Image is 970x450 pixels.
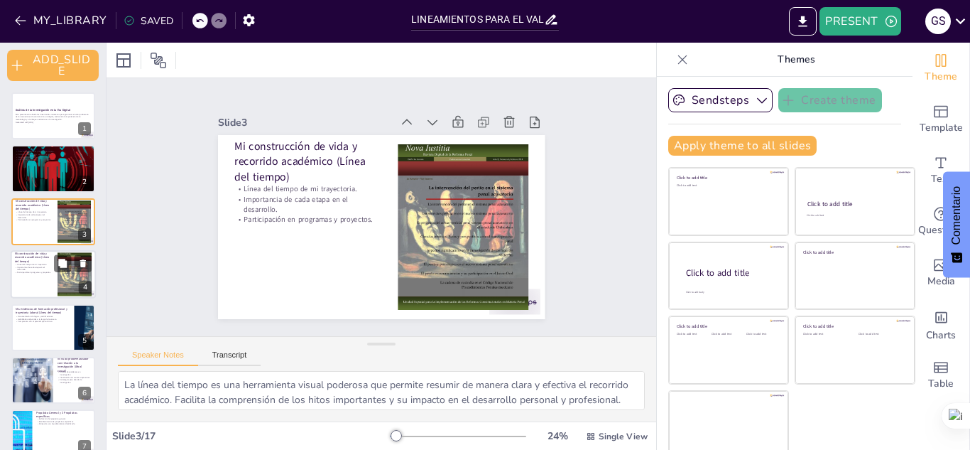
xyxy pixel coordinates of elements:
p: Mi construcción de vida y recorrido académico (Línea del tiempo) [234,139,381,184]
span: Questions [918,223,964,238]
p: Documentación de logros y certificaciones. [16,315,70,318]
div: Click to add title [677,175,778,181]
p: Alineación con la problemática identificada. [36,423,91,426]
div: 5 [78,334,91,347]
p: Participación en programas y proyectos. [16,218,53,221]
div: 2 [78,176,91,188]
button: G S [925,7,951,36]
div: Add text boxes [912,145,969,196]
div: 6 [78,387,91,400]
p: Aprendizaje continuo y desarrollo profesional. [16,158,91,161]
textarea: La línea del tiempo es una herramienta visual poderosa que permite resumir de manera clara y efec... [118,371,645,410]
div: https://cdn.sendsteps.com/images/logo/sendsteps_logo_white.pnghttps://cdn.sendsteps.com/images/lo... [11,145,95,192]
strong: Análisis de la Investigación en la Era Digital [16,108,70,112]
button: Sendsteps [668,88,773,112]
p: Presentación personal y filosofía de trabajo. [16,150,91,153]
div: 24 % [540,429,574,443]
div: Click to add title [686,267,777,279]
span: Text [931,171,951,187]
div: Click to add text [677,184,778,188]
div: Add charts and graphs [912,299,969,350]
div: Click to add text [712,333,743,336]
span: Template [920,120,963,136]
button: PRESENT [819,7,900,36]
div: Click to add text [807,214,901,218]
p: Habilidades adquiridas a lo largo de la carrera. [16,318,70,321]
div: Click to add text [677,333,709,336]
p: Compromiso con el aprendizaje continuo. [16,320,70,323]
font: Comentario [950,186,962,245]
div: SAVED [124,14,173,28]
span: Single View [599,431,648,442]
div: Add images, graphics, shapes or video [912,247,969,299]
div: 1 [78,122,91,135]
p: [PERSON_NAME] (Ontología) [16,147,91,151]
button: Create theme [778,88,882,112]
p: Línea del tiempo de mi trayectoria. [16,210,53,213]
span: Media [927,274,955,289]
input: INSERT_TITLE [411,9,544,30]
span: Position [150,52,167,69]
div: https://cdn.sendsteps.com/images/logo/sendsteps_logo_white.pnghttps://cdn.sendsteps.com/images/lo... [11,357,95,404]
p: Línea del tiempo de mi trayectoria. [15,263,53,266]
div: https://cdn.sendsteps.com/images/logo/sendsteps_logo_white.pnghttps://cdn.sendsteps.com/images/lo... [11,304,95,351]
div: Click to add title [677,323,778,329]
div: Change the overall theme [912,43,969,94]
div: G S [925,9,951,34]
button: ADD_SLIDE [7,50,99,81]
button: EXPORT_TO_POWERPOINT [789,7,817,36]
div: Click to add body [686,291,775,294]
p: Participación en programas y proyectos. [234,215,381,225]
p: Generated with [URL] [16,121,91,124]
div: Slide 3 [218,116,391,129]
button: Transcript [198,350,261,366]
div: Click to add text [746,333,778,336]
p: Esta presentación aborda los lineamientos necesarios para garantizar el valor probatorio de las a... [16,113,91,121]
span: Charts [926,328,956,343]
div: https://cdn.sendsteps.com/images/logo/sendsteps_logo_white.pnghttps://cdn.sendsteps.com/images/lo... [11,250,96,299]
p: Mis evidencias de formación profesional y trayectoria laboral (Línea del tiempo) [16,307,70,315]
span: Theme [925,69,957,85]
p: Participación en programas y proyectos. [15,272,53,274]
div: Click to add text [859,333,903,336]
p: Importancia de cada etapa en el desarrollo. [15,266,53,271]
p: Formación académica y experiencia laboral. [16,153,91,156]
p: Mi nudo problematizador con relación a la investigación (Árbol causal) [58,357,91,373]
button: MY_LIBRARY [11,9,113,32]
div: 4 [79,282,92,294]
span: Table [928,376,954,392]
p: Mi construcción de vida y recorrido académico (Línea del tiempo) [15,252,53,264]
div: Slide 3 / 17 [112,429,390,443]
p: Estrategias para abordar la investigación. [58,379,91,384]
div: Add a table [912,350,969,401]
p: Importancia de cada etapa en el desarrollo. [234,194,381,215]
p: Análisis de problemas en investigación. [58,371,91,376]
p: Propósito General y 3 Propósitos específicos [36,411,91,419]
p: Definición del propósito general. [36,418,91,421]
div: 3 [78,228,91,241]
p: Importancia de cada etapa en el desarrollo. [16,213,53,218]
p: Integración de teoría y práctica. [16,156,91,159]
div: Click to add title [803,323,905,329]
button: Apply theme to all slides [668,136,817,156]
div: Layout [112,49,135,72]
div: Get real-time input from your audience [912,196,969,247]
button: Delete Slide [75,255,92,272]
div: https://cdn.sendsteps.com/images/logo/sendsteps_logo_white.pnghttps://cdn.sendsteps.com/images/lo... [11,92,95,139]
div: Click to add text [803,333,848,336]
p: Themes [694,43,898,77]
p: Línea del tiempo de mi trayectoria. [234,184,381,194]
button: Duplicate Slide [54,255,71,272]
button: Speaker Notes [118,350,198,366]
p: Visualización de causas subyacentes. [58,376,91,379]
p: Establecimiento de propósitos específicos. [36,420,91,423]
p: Mi construcción de vida y recorrido académico (Línea del tiempo) [16,199,53,211]
div: Click to add title [807,200,902,208]
div: https://cdn.sendsteps.com/images/logo/sendsteps_logo_white.pnghttps://cdn.sendsteps.com/images/lo... [11,198,95,245]
button: Comentarios - Mostrar encuesta [943,172,970,278]
div: Add ready made slides [912,94,969,145]
div: Click to add title [803,249,905,255]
